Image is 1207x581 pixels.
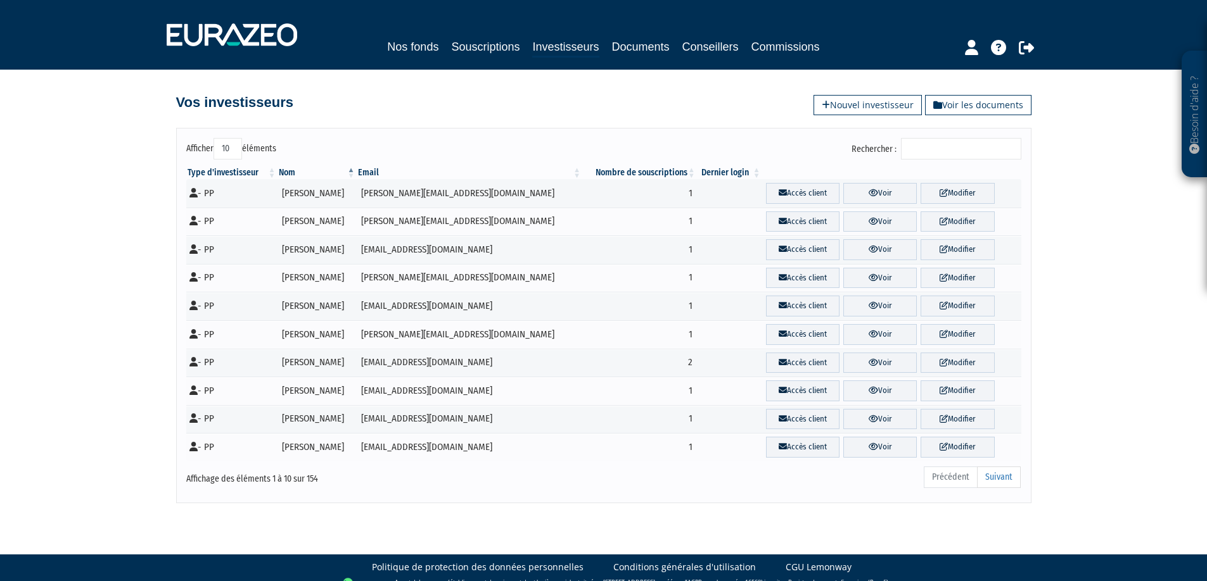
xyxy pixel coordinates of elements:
td: [EMAIL_ADDRESS][DOMAIN_NAME] [357,405,582,434]
a: Nos fonds [387,38,438,56]
td: - PP [186,349,278,377]
a: Modifier [921,409,994,430]
th: Nom : activer pour trier la colonne par ordre d&eacute;croissant [278,166,357,179]
td: - PP [186,235,278,264]
a: Voir les documents [925,95,1031,115]
td: 1 [582,179,697,208]
td: 1 [582,264,697,292]
a: Voir [843,296,917,316]
td: - PP [186,179,278,208]
td: 1 [582,405,697,434]
td: [PERSON_NAME] [278,264,357,292]
a: Modifier [921,211,994,232]
td: - PP [186,292,278,320]
a: Souscriptions [451,38,520,56]
a: Accès client [766,409,840,430]
a: Voir [843,324,917,345]
a: Accès client [766,296,840,316]
a: Suivant [977,466,1021,488]
th: Email : activer pour trier la colonne par ordre croissant [357,166,582,179]
a: Investisseurs [532,38,599,58]
a: Modifier [921,296,994,316]
td: [PERSON_NAME] [278,349,357,377]
td: [PERSON_NAME][EMAIL_ADDRESS][DOMAIN_NAME] [357,320,582,349]
a: Accès client [766,380,840,401]
a: Nouvel investisseur [814,95,922,115]
td: [PERSON_NAME] [278,433,357,461]
select: Afficheréléments [214,138,242,159]
th: Nombre de souscriptions : activer pour trier la colonne par ordre croissant [582,166,697,179]
a: Modifier [921,437,994,458]
a: Modifier [921,183,994,204]
input: Rechercher : [901,138,1021,159]
td: [PERSON_NAME] [278,208,357,236]
a: Accès client [766,268,840,289]
a: Modifier [921,324,994,345]
td: [PERSON_NAME][EMAIL_ADDRESS][DOMAIN_NAME] [357,208,582,236]
th: Dernier login : activer pour trier la colonne par ordre croissant [697,166,762,179]
a: Accès client [766,437,840,458]
td: [EMAIL_ADDRESS][DOMAIN_NAME] [357,292,582,320]
td: 1 [582,208,697,236]
div: Affichage des éléments 1 à 10 sur 154 [186,465,523,485]
a: Modifier [921,380,994,401]
a: Accès client [766,183,840,204]
td: - PP [186,320,278,349]
a: Voir [843,437,917,458]
a: Conditions générales d'utilisation [613,561,756,573]
td: - PP [186,377,278,405]
a: Accès client [766,239,840,260]
label: Rechercher : [852,138,1021,159]
td: [EMAIL_ADDRESS][DOMAIN_NAME] [357,349,582,377]
th: &nbsp; [762,166,1021,179]
td: [EMAIL_ADDRESS][DOMAIN_NAME] [357,377,582,405]
td: - PP [186,405,278,434]
a: Accès client [766,324,840,345]
a: Accès client [766,353,840,373]
td: - PP [186,264,278,292]
a: Conseillers [682,38,739,56]
h4: Vos investisseurs [176,95,293,110]
a: Accès client [766,211,840,232]
p: Besoin d'aide ? [1187,58,1202,172]
a: Voir [843,183,917,204]
td: [PERSON_NAME][EMAIL_ADDRESS][DOMAIN_NAME] [357,264,582,292]
td: [PERSON_NAME] [278,405,357,434]
td: [PERSON_NAME] [278,377,357,405]
td: 1 [582,320,697,349]
img: 1732889491-logotype_eurazeo_blanc_rvb.png [167,23,297,46]
td: [PERSON_NAME] [278,292,357,320]
a: Documents [612,38,670,56]
td: [EMAIL_ADDRESS][DOMAIN_NAME] [357,235,582,264]
a: Voir [843,353,917,373]
a: Modifier [921,353,994,373]
td: [PERSON_NAME][EMAIL_ADDRESS][DOMAIN_NAME] [357,179,582,208]
td: [PERSON_NAME] [278,179,357,208]
a: Voir [843,239,917,260]
td: 1 [582,433,697,461]
a: Politique de protection des données personnelles [372,561,584,573]
a: CGU Lemonway [786,561,852,573]
td: - PP [186,433,278,461]
a: Voir [843,409,917,430]
th: Type d'investisseur : activer pour trier la colonne par ordre croissant [186,166,278,179]
td: [EMAIL_ADDRESS][DOMAIN_NAME] [357,433,582,461]
a: Voir [843,211,917,232]
td: [PERSON_NAME] [278,320,357,349]
a: Modifier [921,268,994,289]
td: - PP [186,208,278,236]
label: Afficher éléments [186,138,276,159]
a: Commissions [751,38,820,56]
a: Modifier [921,239,994,260]
td: 1 [582,235,697,264]
a: Voir [843,268,917,289]
td: 1 [582,377,697,405]
a: Voir [843,380,917,401]
td: [PERSON_NAME] [278,235,357,264]
td: 2 [582,349,697,377]
td: 1 [582,292,697,320]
